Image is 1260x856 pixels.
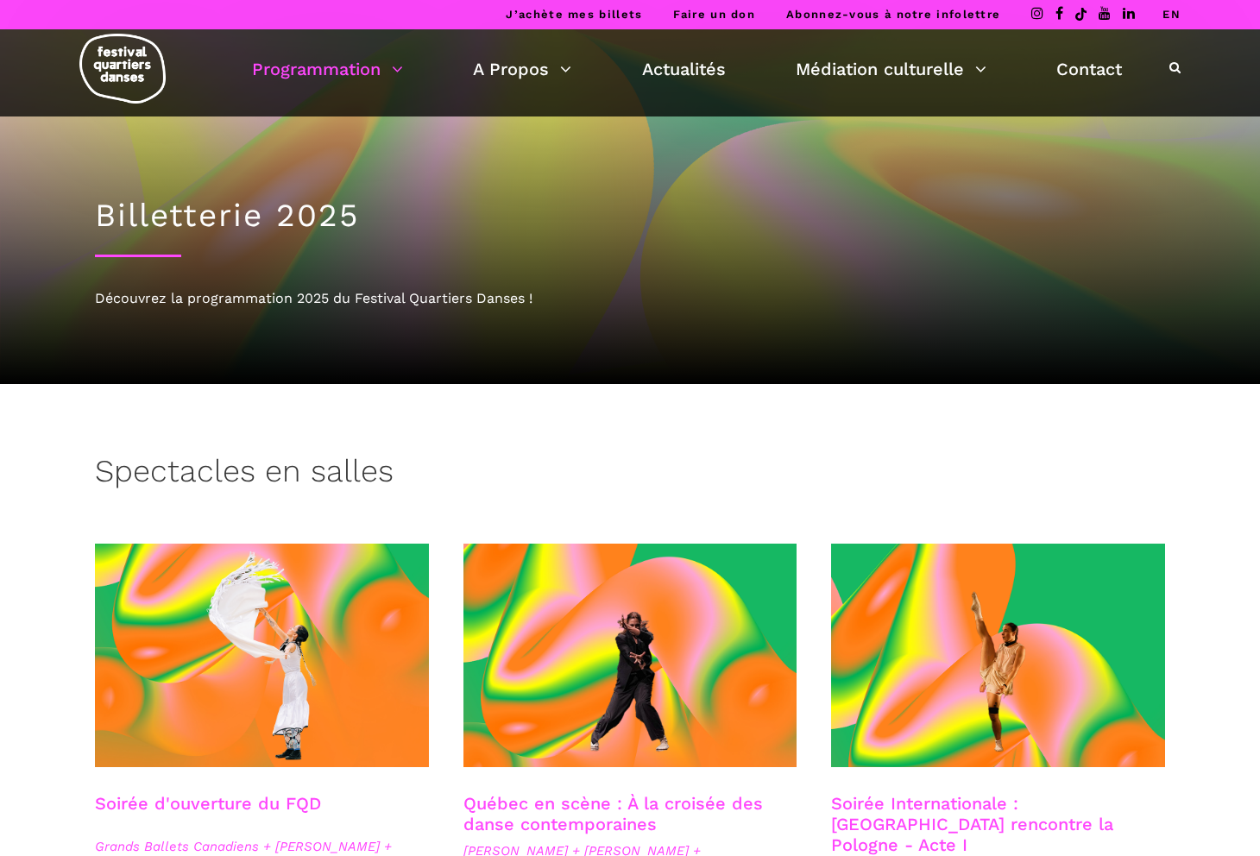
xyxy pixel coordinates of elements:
a: J’achète mes billets [506,8,642,21]
a: Médiation culturelle [796,54,986,84]
img: logo-fqd-med [79,34,166,104]
a: Contact [1056,54,1122,84]
h3: Spectacles en salles [95,453,394,496]
a: Soirée Internationale : [GEOGRAPHIC_DATA] rencontre la Pologne - Acte I [831,793,1113,855]
a: EN [1162,8,1181,21]
a: Actualités [642,54,726,84]
a: Abonnez-vous à notre infolettre [786,8,1000,21]
a: Programmation [252,54,403,84]
a: Soirée d'ouverture du FQD [95,793,321,814]
h1: Billetterie 2025 [95,197,1165,235]
a: A Propos [473,54,571,84]
a: Faire un don [673,8,755,21]
a: Québec en scène : À la croisée des danse contemporaines [463,793,763,834]
div: Découvrez la programmation 2025 du Festival Quartiers Danses ! [95,287,1165,310]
